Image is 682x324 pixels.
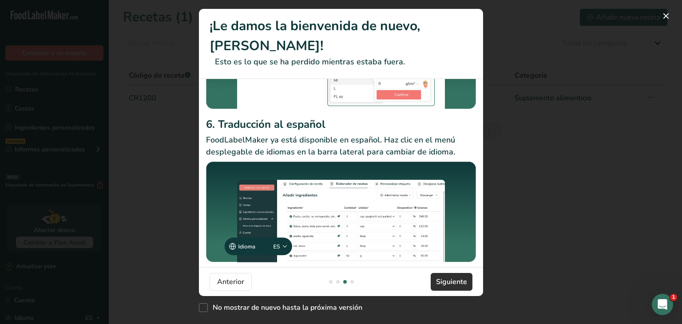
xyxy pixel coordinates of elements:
iframe: Chat en vivo de Intercom [652,294,673,315]
font: ¡Le damos la bienvenida de nuevo, [PERSON_NAME]! [210,17,420,55]
font: 1 [672,294,675,300]
font: No mostrar de nuevo hasta la próxima versión [213,303,362,312]
button: Anterior [210,273,252,291]
font: FoodLabelMaker ya está disponible en español. Haz clic en el menú desplegable de idiomas en la ba... [206,134,455,157]
font: Anterior [217,277,244,287]
font: 6. Traducción al español [206,117,325,131]
img: Traducción al español [206,162,476,262]
font: Siguiente [436,277,467,287]
font: Esto es lo que se ha perdido mientras estaba fuera. [215,56,405,67]
button: Siguiente [431,273,472,291]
